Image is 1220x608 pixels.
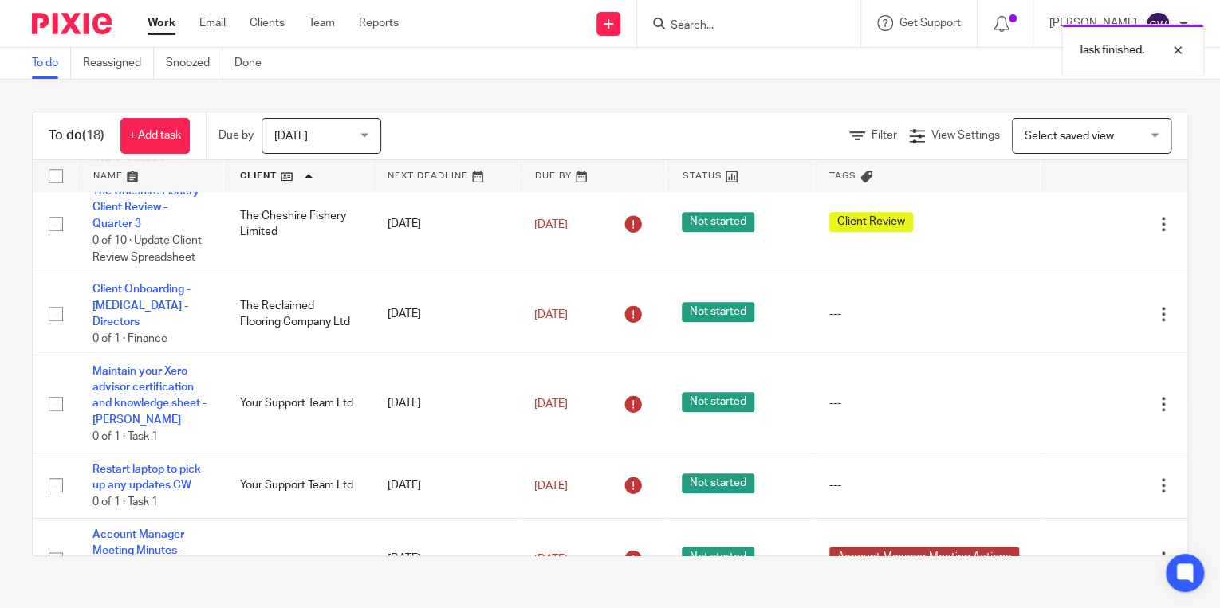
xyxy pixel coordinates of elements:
[166,48,222,79] a: Snoozed
[829,171,856,180] span: Tags
[371,175,518,273] td: [DATE]
[1025,131,1114,142] span: Select saved view
[92,186,206,229] a: The Cheshire Fishery - Client Review - Quarter 3
[92,430,158,441] span: 0 of 1 · Task 1
[371,273,518,355] td: [DATE]
[92,366,207,426] a: Maintain your Xero advisor certification and knowledge sheet - [PERSON_NAME]
[534,218,568,229] span: [DATE]
[371,518,518,599] td: [DATE]
[274,131,308,142] span: [DATE]
[83,48,154,79] a: Reassigned
[92,234,202,262] span: 0 of 10 · Update Client Review Spreadsheet
[224,273,372,355] td: The Reclaimed Flooring Company Ltd
[218,127,254,143] p: Due by
[682,473,754,493] span: Not started
[682,302,754,322] span: Not started
[224,355,372,453] td: Your Support Team Ltd
[92,464,201,491] a: Restart laptop to pick up any updates CW
[829,395,1025,411] div: ---
[309,15,335,31] a: Team
[148,15,175,31] a: Work
[49,127,104,144] h1: To do
[199,15,226,31] a: Email
[224,175,372,273] td: The Cheshire Fishery Limited
[92,284,191,328] a: Client Onboarding - [MEDICAL_DATA] - Directors
[32,48,71,79] a: To do
[224,453,372,518] td: Your Support Team Ltd
[371,355,518,453] td: [DATE]
[872,130,897,141] span: Filter
[534,480,568,491] span: [DATE]
[120,118,190,154] a: + Add task
[92,529,184,573] a: Account Manager Meeting Minutes - [PERSON_NAME]
[534,398,568,409] span: [DATE]
[82,129,104,142] span: (18)
[1078,42,1144,58] p: Task finished.
[534,553,568,564] span: [DATE]
[829,212,913,232] span: Client Review
[234,48,274,79] a: Done
[829,477,1025,493] div: ---
[1145,11,1171,37] img: svg%3E
[931,130,1000,141] span: View Settings
[829,547,1019,567] span: Account Manager Meeting Actions
[829,306,1025,322] div: ---
[682,212,754,232] span: Not started
[92,496,158,507] span: 0 of 1 · Task 1
[92,332,167,343] span: 0 of 1 · Finance
[371,453,518,518] td: [DATE]
[250,15,285,31] a: Clients
[32,13,112,34] img: Pixie
[682,392,754,412] span: Not started
[359,15,399,31] a: Reports
[534,308,568,320] span: [DATE]
[682,547,754,567] span: Not started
